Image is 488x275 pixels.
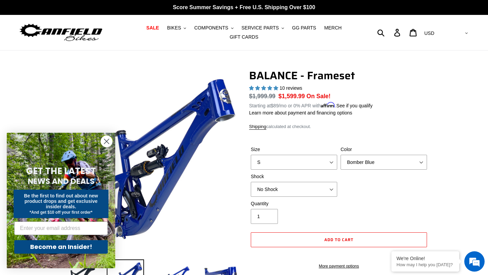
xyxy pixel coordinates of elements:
[230,34,259,40] span: GIFT CARDS
[279,93,305,100] span: $1,599.99
[396,262,454,267] p: How may I help you today?
[14,221,108,235] input: Enter your email address
[29,210,92,215] span: *And get $10 off your first order*
[249,69,429,82] h1: BALANCE - Frameset
[191,23,237,33] button: COMPONENTS
[164,23,189,33] button: BIKES
[111,3,127,20] div: Minimize live chat window
[280,85,302,91] span: 10 reviews
[324,25,342,31] span: MERCH
[146,25,159,31] span: SALE
[396,256,454,261] div: We're Online!
[194,25,228,31] span: COMPONENTS
[249,85,280,91] span: 5.00 stars
[101,135,113,147] button: Close dialog
[22,34,39,51] img: d_696896380_company_1647369064580_696896380
[39,85,94,154] span: We're online!
[249,110,352,115] a: Learn more about payment and financing options
[381,25,398,40] input: Search
[251,232,427,247] button: Add to cart
[3,185,129,209] textarea: Type your message and hit 'Enter'
[249,123,429,130] div: calculated at checkout.
[45,38,124,47] div: Chat with us now
[271,103,279,108] span: $89
[249,101,372,109] p: Starting at /mo or 0% APR with .
[28,176,95,187] span: NEWS AND DEALS
[19,22,103,43] img: Canfield Bikes
[321,23,345,33] a: MERCH
[241,25,279,31] span: SERVICE PARTS
[26,165,96,177] span: GET THE LATEST
[7,37,18,47] div: Navigation go back
[306,92,330,101] span: On Sale!
[251,200,337,207] label: Quantity
[249,93,276,100] s: $1,999.99
[226,33,262,42] a: GIFT CARDS
[341,146,427,153] label: Color
[249,124,266,130] a: Shipping
[321,102,335,108] span: Affirm
[238,23,287,33] button: SERVICE PARTS
[251,173,337,180] label: Shock
[251,263,427,269] a: More payment options
[289,23,320,33] a: GG PARTS
[143,23,162,33] a: SALE
[167,25,181,31] span: BIKES
[14,240,108,254] button: Become an Insider!
[251,146,337,153] label: Size
[337,103,373,108] a: See if you qualify - Learn more about Affirm Financing (opens in modal)
[292,25,316,31] span: GG PARTS
[324,236,353,243] span: Add to cart
[24,193,98,209] span: Be the first to find out about new product drops and get exclusive insider deals.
